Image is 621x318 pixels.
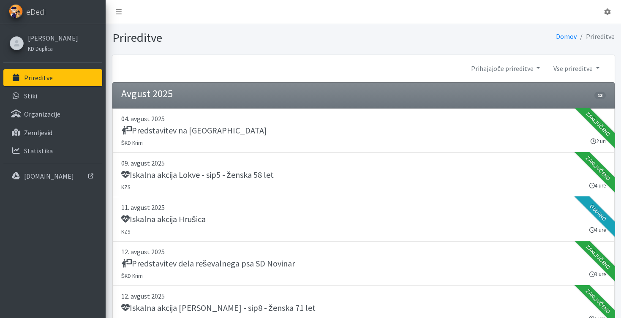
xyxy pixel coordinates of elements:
[24,147,53,155] p: Statistika
[121,272,143,279] small: ŠKD Krim
[3,106,102,122] a: Organizacije
[24,92,37,100] p: Stiki
[121,202,606,212] p: 11. avgust 2025
[121,247,606,257] p: 12. avgust 2025
[3,168,102,185] a: [DOMAIN_NAME]
[9,4,23,18] img: eDedi
[121,303,316,313] h5: Iskalna akcija [PERSON_NAME] - sip8 - ženska 71 let
[121,184,130,190] small: KZS
[3,124,102,141] a: Zemljevid
[121,170,274,180] h5: Iskalna akcija Lokve - sip5 - ženska 58 let
[121,139,143,146] small: ŠKD Krim
[28,33,78,43] a: [PERSON_NAME]
[112,109,615,153] a: 04. avgust 2025 Predstavitev na [GEOGRAPHIC_DATA] ŠKD Krim 2 uri Zaključeno
[112,242,615,286] a: 12. avgust 2025 Predstavitev dela reševalnega psa SD Novinar ŠKD Krim 3 ure Zaključeno
[577,30,615,43] li: Prireditve
[24,128,52,137] p: Zemljevid
[547,60,606,77] a: Vse prireditve
[24,110,60,118] p: Organizacije
[26,5,46,18] span: eDedi
[3,87,102,104] a: Stiki
[121,291,606,301] p: 12. avgust 2025
[112,30,360,45] h1: Prireditve
[121,125,267,136] h5: Predstavitev na [GEOGRAPHIC_DATA]
[121,158,606,168] p: 09. avgust 2025
[464,60,547,77] a: Prihajajoče prireditve
[112,153,615,197] a: 09. avgust 2025 Iskalna akcija Lokve - sip5 - ženska 58 let KZS 4 ure Zaključeno
[24,172,74,180] p: [DOMAIN_NAME]
[121,228,130,235] small: KZS
[24,73,53,82] p: Prireditve
[556,32,577,41] a: Domov
[28,45,53,52] small: KD Duplica
[3,142,102,159] a: Statistika
[121,214,206,224] h5: Iskalna akcija Hrušica
[28,43,78,53] a: KD Duplica
[121,258,295,269] h5: Predstavitev dela reševalnega psa SD Novinar
[594,92,605,99] span: 13
[3,69,102,86] a: Prireditve
[121,88,173,100] h4: Avgust 2025
[112,197,615,242] a: 11. avgust 2025 Iskalna akcija Hrušica KZS 4 ure Oddano
[121,114,606,124] p: 04. avgust 2025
